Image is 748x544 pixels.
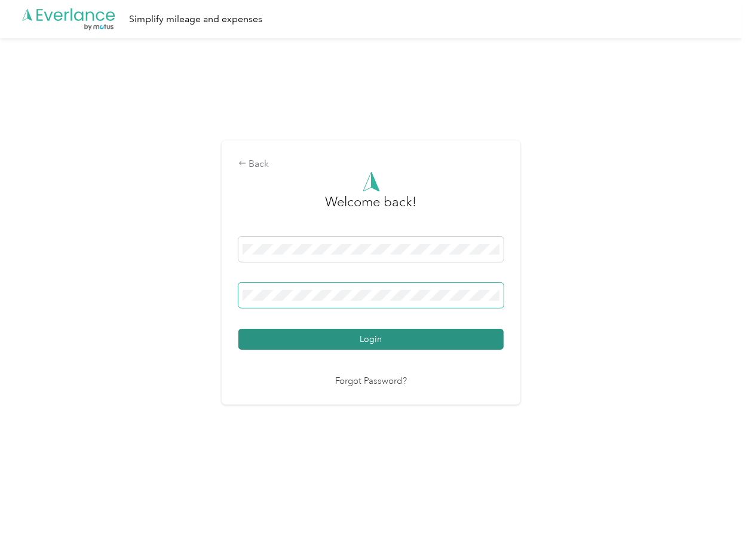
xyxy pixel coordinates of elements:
div: Simplify mileage and expenses [129,12,262,27]
a: Forgot Password? [335,375,407,389]
div: Back [238,157,504,172]
button: Login [238,329,504,350]
h3: greeting [326,192,417,224]
iframe: Everlance-gr Chat Button Frame [681,477,748,544]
